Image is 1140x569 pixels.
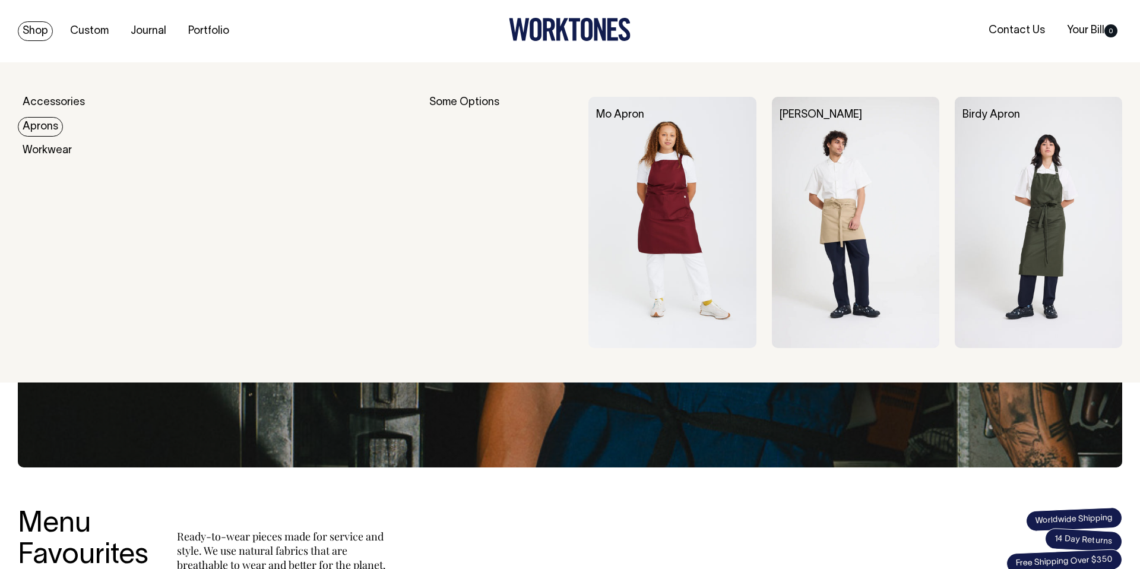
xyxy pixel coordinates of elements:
a: Aprons [18,117,63,137]
img: Bobby Apron [772,97,939,348]
a: Shop [18,21,53,41]
a: Portfolio [183,21,234,41]
a: Custom [65,21,113,41]
span: 14 Day Returns [1044,528,1123,553]
a: Journal [126,21,171,41]
a: Workwear [18,141,77,160]
a: Birdy Apron [962,110,1020,120]
a: Your Bill0 [1062,21,1122,40]
span: 0 [1104,24,1117,37]
a: Mo Apron [596,110,644,120]
a: Accessories [18,93,90,112]
img: Birdy Apron [955,97,1122,348]
a: [PERSON_NAME] [780,110,862,120]
span: Worldwide Shipping [1025,507,1122,532]
div: Some Options [429,97,573,348]
img: Mo Apron [588,97,756,348]
a: Contact Us [984,21,1050,40]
